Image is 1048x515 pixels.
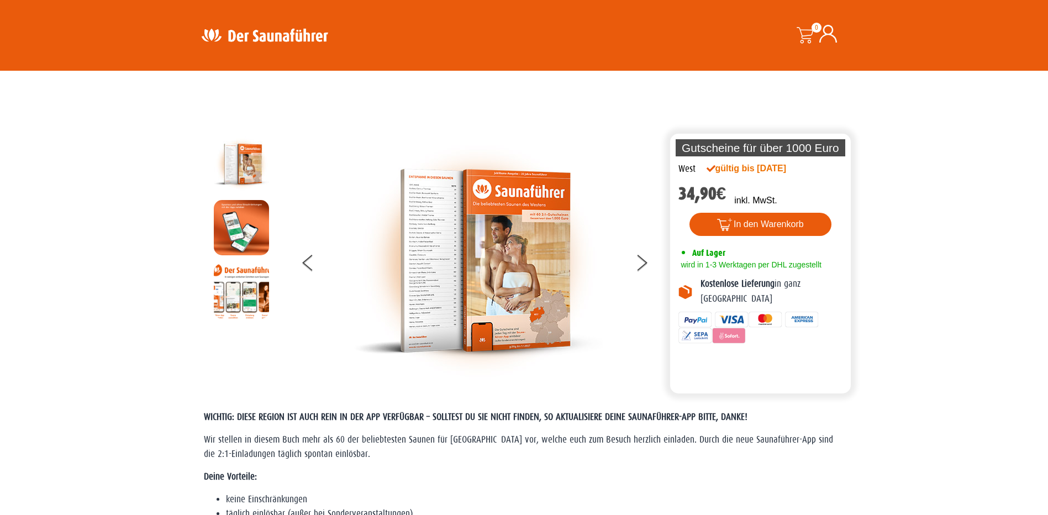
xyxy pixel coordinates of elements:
[734,194,777,207] p: inkl. MwSt.
[678,260,821,269] span: wird in 1-3 Werktagen per DHL zugestellt
[678,162,696,176] div: West
[701,277,843,306] p: in ganz [GEOGRAPHIC_DATA]
[214,136,269,192] img: der-saunafuehrer-2025-west
[701,278,775,289] b: Kostenlose Lieferung
[204,471,257,482] strong: Deine Vorteile:
[204,412,747,422] span: WICHTIG: DIESE REGION IST AUCH REIN IN DER APP VERFÜGBAR – SOLLTEST DU SIE NICHT FINDEN, SO AKTUA...
[812,23,821,33] span: 0
[214,200,269,255] img: MOCKUP-iPhone_regional
[692,248,725,258] span: Auf Lager
[717,183,726,204] span: €
[226,492,845,507] li: keine Einschränkungen
[354,136,603,385] img: der-saunafuehrer-2025-west
[689,213,831,236] button: In den Warenkorb
[678,183,726,204] bdi: 34,90
[676,139,846,156] p: Gutscheine für über 1000 Euro
[707,162,810,175] div: gültig bis [DATE]
[214,264,269,319] img: Anleitung7tn
[204,434,833,459] span: Wir stellen in diesem Buch mehr als 60 der beliebtesten Saunen für [GEOGRAPHIC_DATA] vor, welche ...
